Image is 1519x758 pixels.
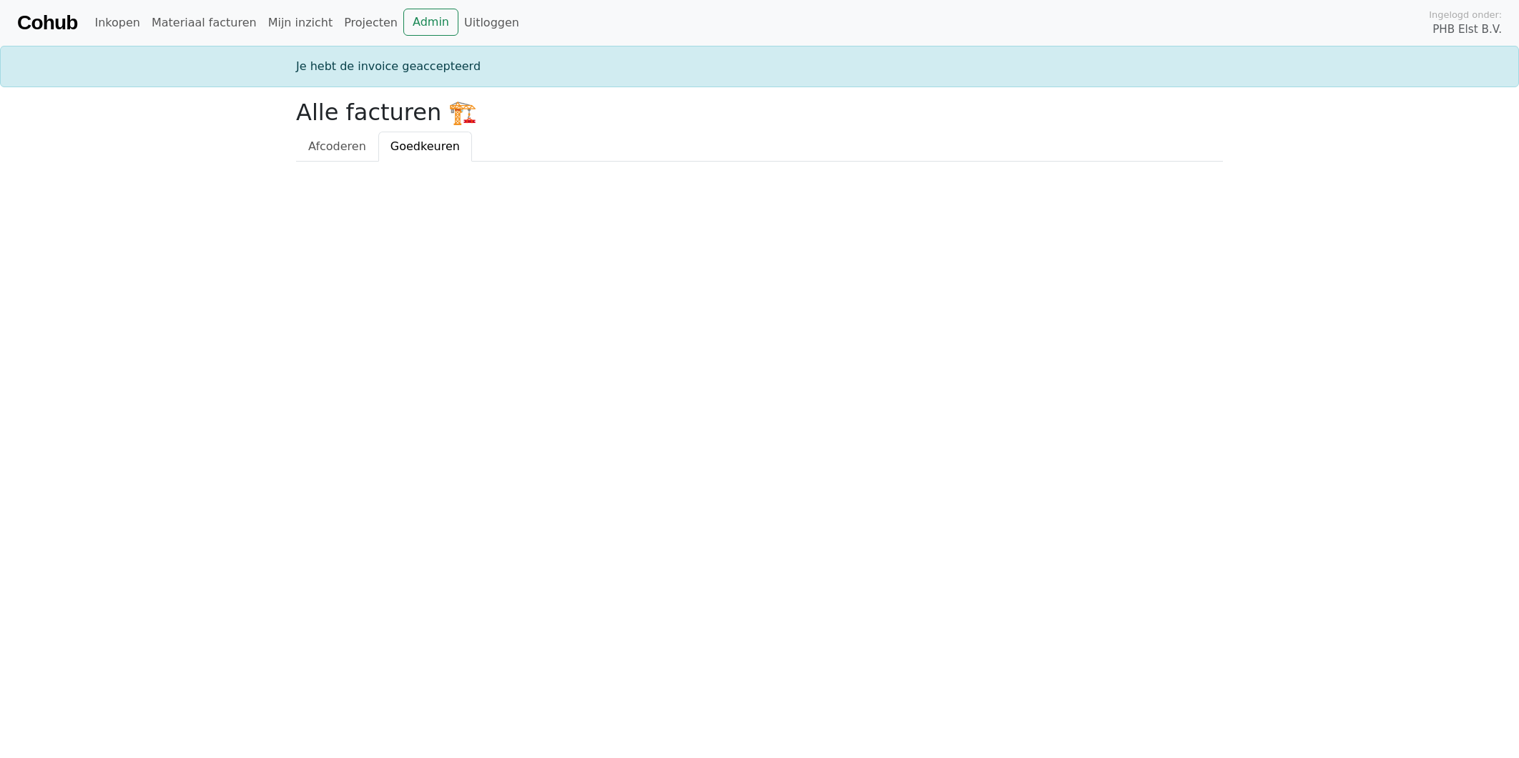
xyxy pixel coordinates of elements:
[296,99,1223,126] h2: Alle facturen 🏗️
[146,9,262,37] a: Materiaal facturen
[1432,21,1502,38] span: PHB Elst B.V.
[287,58,1232,75] div: Je hebt de invoice geaccepteerd
[1429,8,1502,21] span: Ingelogd onder:
[458,9,525,37] a: Uitloggen
[378,132,472,162] a: Goedkeuren
[308,139,366,153] span: Afcoderen
[262,9,339,37] a: Mijn inzicht
[17,6,77,40] a: Cohub
[89,9,145,37] a: Inkopen
[390,139,460,153] span: Goedkeuren
[296,132,378,162] a: Afcoderen
[338,9,403,37] a: Projecten
[403,9,458,36] a: Admin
